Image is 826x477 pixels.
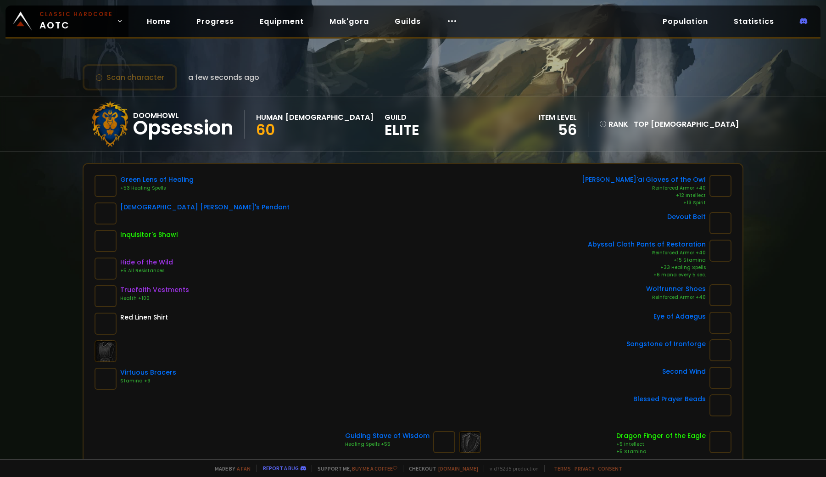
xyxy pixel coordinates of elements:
[209,465,251,472] span: Made by
[188,72,259,83] span: a few seconds ago
[120,267,173,275] div: +5 All Resistances
[726,12,781,31] a: Statistics
[588,264,706,271] div: +33 Healing Spells
[709,394,731,416] img: item-19990
[133,110,234,121] div: Doomhowl
[582,175,706,185] div: [PERSON_NAME]'ai Gloves of the Owl
[95,230,117,252] img: item-19507
[616,431,706,441] div: Dragon Finger of the Eagle
[120,202,290,212] div: [DEMOGRAPHIC_DATA] [PERSON_NAME]'s Pendant
[120,368,176,377] div: Virtuous Bracers
[120,258,173,267] div: Hide of the Wild
[120,295,189,302] div: Health +100
[120,175,194,185] div: Green Lens of Healing
[582,185,706,192] div: Reinforced Armor +40
[6,6,128,37] a: Classic HardcoreAOTC
[256,112,283,123] div: Human
[646,284,706,294] div: Wolfrunner Shoes
[554,465,571,472] a: Terms
[651,119,739,129] span: [DEMOGRAPHIC_DATA]
[626,339,706,349] div: Songstone of Ironforge
[95,285,117,307] img: item-14154
[39,10,113,18] small: Classic Hardcore
[39,10,113,32] span: AOTC
[95,368,117,390] img: item-22079
[588,257,706,264] div: +15 Stamina
[599,118,628,130] div: rank
[616,448,706,455] div: +5 Stamina
[653,312,706,321] div: Eye of Adaegus
[582,192,706,199] div: +12 Intellect
[403,465,478,472] span: Checkout
[709,367,731,389] img: item-11819
[709,431,731,453] img: item-15282
[237,465,251,472] a: a fan
[312,465,397,472] span: Support me,
[588,271,706,279] div: +6 mana every 5 sec.
[140,12,178,31] a: Home
[120,377,176,385] div: Stamina +9
[634,118,739,130] div: Top
[95,313,117,335] img: item-2575
[120,230,178,240] div: Inquisitor's Shawl
[95,258,117,280] img: item-18510
[387,12,428,31] a: Guilds
[252,12,311,31] a: Equipment
[539,112,577,123] div: item level
[385,123,419,137] span: Elite
[120,185,194,192] div: +53 Healing Spells
[83,64,177,90] button: Scan character
[433,431,455,453] img: item-11932
[646,294,706,301] div: Reinforced Armor +40
[575,465,594,472] a: Privacy
[95,175,117,197] img: item-10504
[709,312,731,334] img: item-5266
[709,240,731,262] img: item-20674
[322,12,376,31] a: Mak'gora
[588,240,706,249] div: Abyssal Cloth Pants of Restoration
[539,123,577,137] div: 56
[95,202,117,224] img: item-13002
[633,394,706,404] div: Blessed Prayer Beads
[256,119,275,140] span: 60
[438,465,478,472] a: [DOMAIN_NAME]
[263,465,299,471] a: Report a bug
[655,12,715,31] a: Population
[709,339,731,361] img: item-12543
[285,112,374,123] div: [DEMOGRAPHIC_DATA]
[662,367,706,376] div: Second Wind
[189,12,241,31] a: Progress
[709,284,731,306] img: item-13101
[345,431,430,441] div: Guiding Stave of Wisdom
[616,441,706,448] div: +5 Intellect
[120,313,168,322] div: Red Linen Shirt
[133,121,234,135] div: Opsession
[345,441,430,448] div: Healing Spells +55
[385,112,419,137] div: guild
[709,175,731,197] img: item-10787
[667,212,706,222] div: Devout Belt
[582,199,706,207] div: +13 Spirit
[120,285,189,295] div: Truefaith Vestments
[352,465,397,472] a: Buy me a coffee
[484,465,539,472] span: v. d752d5 - production
[588,249,706,257] div: Reinforced Armor +40
[709,212,731,234] img: item-16696
[598,465,622,472] a: Consent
